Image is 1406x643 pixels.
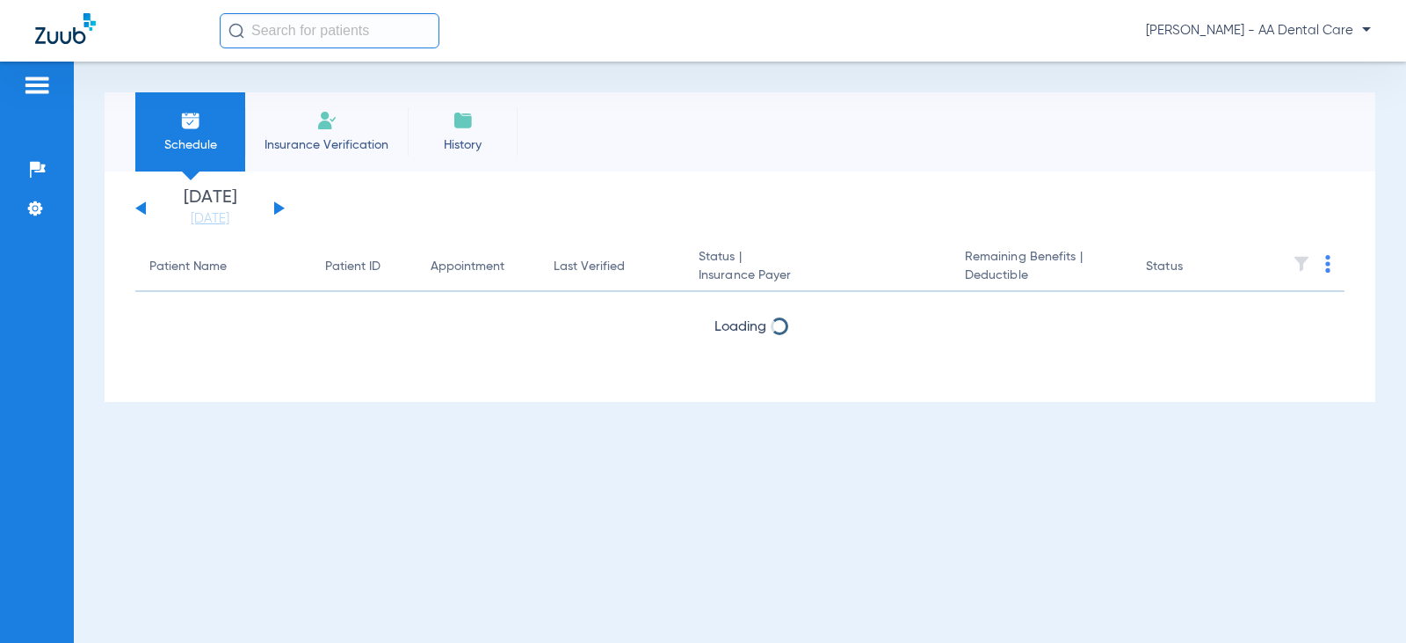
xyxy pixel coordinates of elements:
div: Patient ID [325,258,380,276]
img: group-dot-blue.svg [1325,255,1330,273]
input: Search for patients [220,13,439,48]
span: Insurance Payer [699,267,937,285]
span: Deductible [965,267,1118,285]
div: Patient Name [149,258,297,276]
img: History [453,110,474,131]
span: Schedule [149,136,232,154]
span: Insurance Verification [258,136,395,154]
img: hamburger-icon [23,75,51,96]
div: Last Verified [554,258,625,276]
a: [DATE] [157,210,263,228]
th: Remaining Benefits | [951,243,1132,292]
div: Appointment [431,258,525,276]
img: Zuub Logo [35,13,96,44]
img: Search Icon [228,23,244,39]
img: Schedule [180,110,201,131]
span: History [421,136,504,154]
img: Manual Insurance Verification [316,110,337,131]
th: Status | [685,243,951,292]
li: [DATE] [157,189,263,228]
span: Loading [714,320,766,334]
img: filter.svg [1293,255,1310,273]
th: Status [1132,243,1250,292]
div: Appointment [431,258,504,276]
div: Last Verified [554,258,670,276]
span: [PERSON_NAME] - AA Dental Care [1146,22,1371,40]
div: Patient ID [325,258,402,276]
div: Patient Name [149,258,227,276]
